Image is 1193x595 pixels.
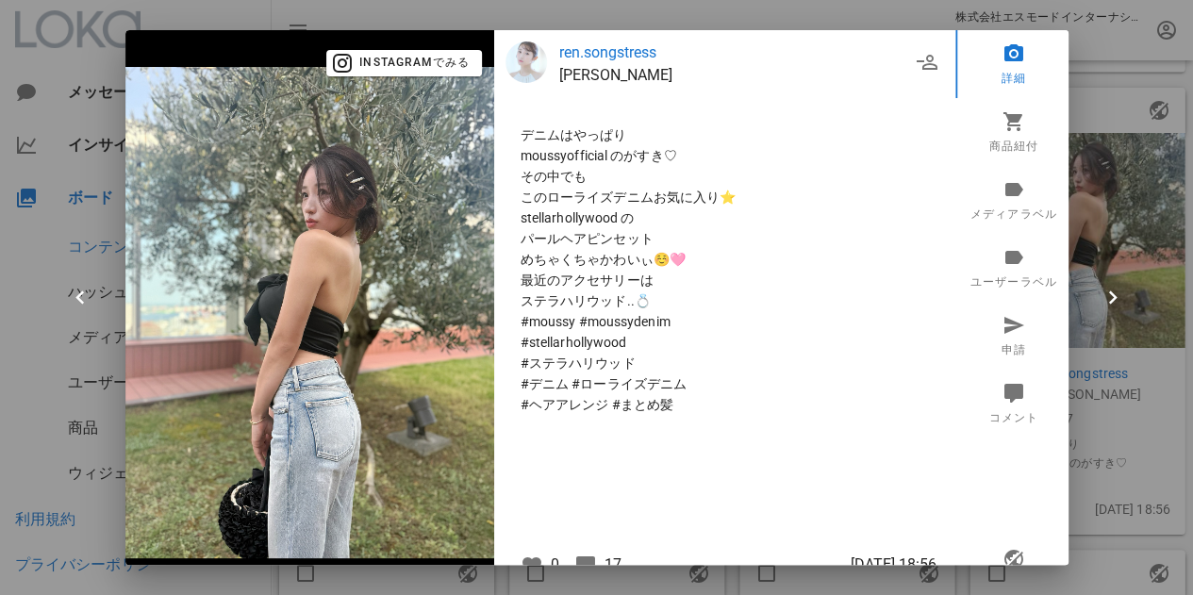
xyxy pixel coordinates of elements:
[521,228,929,249] span: パールヘアピンセット
[559,41,910,64] a: ren.songstress
[326,50,482,76] button: Instagramでみる
[125,67,494,558] img: 1478802538101985_18479968369073845_7766077144194288733_n.jpg
[521,353,929,373] span: #ステラハリウッド
[851,554,936,576] span: [DATE] 18:56
[521,290,929,311] span: ステラハリウッド..💍
[521,207,929,228] span: stellarhollywood の
[955,166,1072,234] a: メディアラベル
[505,41,547,83] img: ren.songstress
[955,234,1072,302] a: ユーザーラベル
[955,30,1072,98] a: 詳細
[521,394,929,415] span: #ヘアアレンジ #まとめ髪
[521,124,929,145] span: デニムはやっぱり
[521,145,929,166] span: moussyofficial のがすき♡
[521,373,929,394] span: #デニム #ローライズデニム
[955,302,1072,370] a: 申請
[955,98,1072,166] a: 商品紐付
[551,555,559,573] span: 0
[326,53,482,71] a: Instagramでみる
[521,187,929,207] span: このローライズデニムお気に入り⭐️
[559,64,910,87] p: 三沢 蓮
[338,55,470,72] span: Instagramでみる
[521,311,929,332] span: #moussy #moussydenim
[521,166,929,187] span: その中でも
[605,555,621,573] span: 17
[955,370,1072,438] a: コメント
[521,249,929,270] span: めちゃくちゃかわいぃ☺️🩷
[521,270,929,290] span: 最近のアクセサリーは
[521,332,929,353] span: #stellarhollywood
